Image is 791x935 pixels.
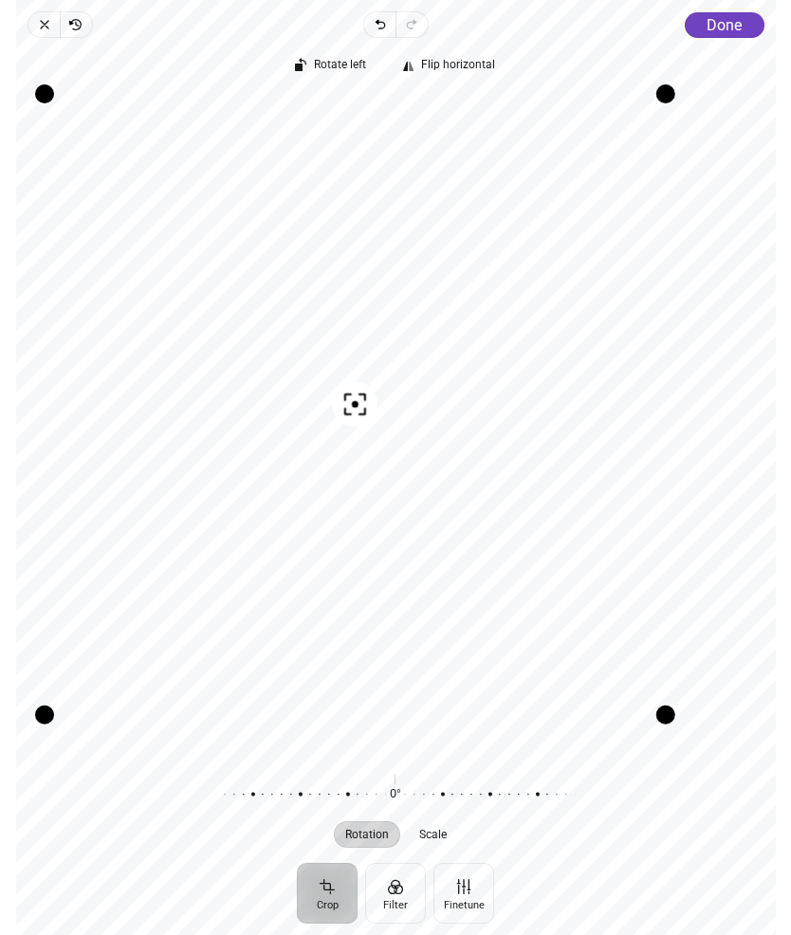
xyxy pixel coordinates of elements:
button: Rotation [334,821,400,848]
div: Drag edge l [35,94,54,715]
span: Rotation [345,829,389,840]
span: Scale [419,829,447,840]
div: Drag corner br [655,706,674,724]
span: Flip horizontal [421,59,495,71]
div: Drag corner tl [35,84,54,103]
button: Rotate left [285,53,377,80]
div: Drag edge r [655,94,674,715]
div: Drag edge b [45,706,666,724]
button: Crop [297,863,358,924]
div: Drag corner tr [655,84,674,103]
div: Drag edge t [45,84,666,103]
div: Drag corner bl [35,706,54,724]
span: Done [707,16,742,34]
span: Rotate left [314,59,366,71]
button: Finetune [433,863,494,924]
button: Flip horizontal [393,53,506,80]
button: Done [684,12,763,38]
button: Scale [408,821,458,848]
button: Filter [365,863,426,924]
